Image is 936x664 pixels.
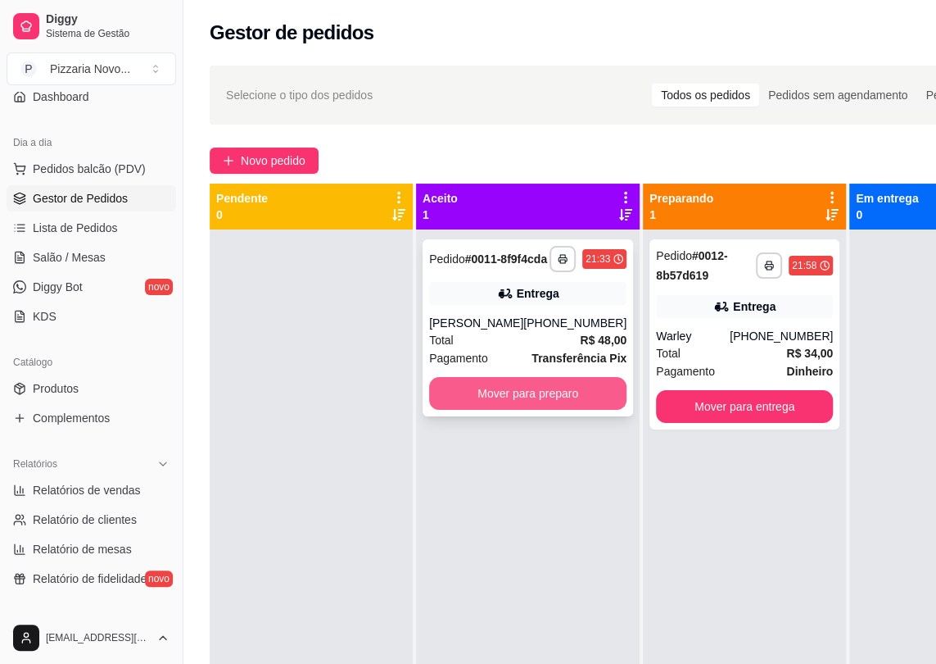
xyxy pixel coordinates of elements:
p: Aceito [423,190,458,207]
div: [PERSON_NAME] [429,315,523,331]
span: Pagamento [429,349,488,367]
a: KDS [7,303,176,330]
span: Relatório de fidelidade [33,571,147,587]
span: Total [656,344,681,362]
span: plus [223,155,234,166]
span: Pagamento [656,362,715,380]
span: P [20,61,37,77]
span: Dashboard [33,89,89,105]
span: Novo pedido [241,152,305,170]
button: Mover para entrega [656,390,833,423]
a: Salão / Mesas [7,244,176,271]
h2: Gestor de pedidos [210,20,374,46]
strong: Dinheiro [786,365,833,378]
a: Gestor de Pedidos [7,185,176,211]
div: Catálogo [7,349,176,375]
div: [PHONE_NUMBER] [730,328,833,344]
span: Relatório de clientes [33,512,137,528]
div: Pizzaria Novo ... [50,61,130,77]
a: DiggySistema de Gestão [7,7,176,46]
strong: R$ 48,00 [580,334,626,347]
strong: # 0012-8b57d619 [656,249,727,282]
a: Relatório de mesas [7,536,176,562]
a: Dashboard [7,84,176,110]
span: Selecione o tipo dos pedidos [226,86,373,104]
div: Warley [656,328,730,344]
span: Pedidos balcão (PDV) [33,161,146,177]
span: Complementos [33,410,110,426]
button: Novo pedido [210,148,319,174]
a: Diggy Botnovo [7,274,176,300]
div: Pedidos sem agendamento [759,84,916,107]
span: Pedido [656,249,692,262]
span: Sistema de Gestão [46,27,170,40]
a: Complementos [7,405,176,431]
span: Diggy [46,12,170,27]
span: KDS [33,308,57,325]
div: Entrega [733,298,775,315]
a: Produtos [7,375,176,402]
div: 21:33 [586,252,610,266]
span: Pedido [429,252,465,266]
button: Pedidos balcão (PDV) [7,156,176,182]
p: 1 [423,207,458,223]
a: Relatório de fidelidadenovo [7,566,176,592]
span: Produtos [33,380,79,397]
a: Lista de Pedidos [7,215,176,241]
p: 0 [216,207,268,223]
span: Salão / Mesas [33,249,106,266]
div: 21:58 [792,259,816,272]
span: Relatórios [13,457,57,471]
div: Dia a dia [7,130,176,156]
p: Pendente [216,190,268,207]
button: Select a team [7,52,176,85]
span: Relatório de mesas [33,541,132,557]
div: [PHONE_NUMBER] [523,315,626,331]
span: Diggy Bot [33,279,83,295]
span: Gestor de Pedidos [33,190,128,207]
span: Total [429,331,454,349]
p: Preparando [649,190,713,207]
strong: # 0011-8f9f4cda [465,252,547,266]
strong: Transferência Pix [531,352,626,365]
p: Em entrega [856,190,918,207]
strong: R$ 34,00 [786,347,833,360]
span: [EMAIL_ADDRESS][DOMAIN_NAME] [46,631,150,644]
div: Todos os pedidos [652,84,759,107]
p: 1 [649,207,713,223]
button: Mover para preparo [429,377,626,410]
p: 0 [856,207,918,223]
span: Relatórios de vendas [33,482,141,498]
a: Relatório de clientes [7,507,176,533]
a: Relatórios de vendas [7,477,176,503]
div: Entrega [517,285,559,302]
button: [EMAIL_ADDRESS][DOMAIN_NAME] [7,618,176,657]
span: Lista de Pedidos [33,220,118,236]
